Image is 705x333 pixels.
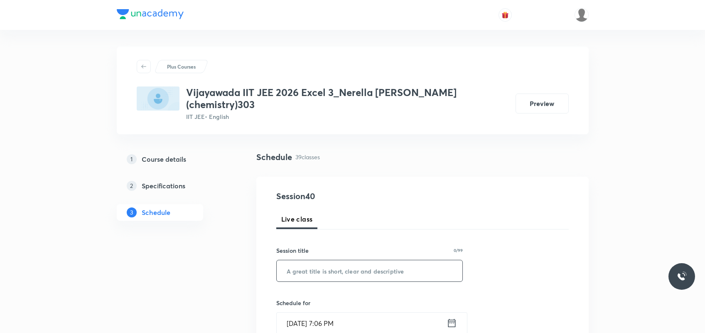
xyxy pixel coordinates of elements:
a: Company Logo [117,9,184,21]
h3: Vijayawada IIT JEE 2026 Excel 3_Nerella [PERSON_NAME](chemistry)303 [186,86,509,111]
img: Company Logo [117,9,184,19]
a: 2Specifications [117,178,230,194]
h5: Schedule [142,207,170,217]
span: Live class [281,214,313,224]
h5: Specifications [142,181,185,191]
p: 0/99 [454,248,463,252]
p: 39 classes [295,153,320,161]
h5: Course details [142,154,186,164]
p: 2 [127,181,137,191]
p: 3 [127,207,137,217]
input: A great title is short, clear and descriptive [277,260,463,281]
img: S Naga kusuma Alekhya [575,8,589,22]
p: Plus Courses [167,63,196,70]
h4: Schedule [256,151,292,163]
img: 3D061661-7889-4878-81EA-7D13F6F966F0_plus.png [137,86,179,111]
p: IIT JEE • English [186,112,509,121]
h6: Schedule for [276,298,463,307]
img: avatar [501,11,509,19]
button: avatar [499,8,512,22]
img: ttu [677,271,687,281]
h6: Session title [276,246,309,255]
button: Preview [516,94,569,113]
h4: Session 40 [276,190,428,202]
p: 1 [127,154,137,164]
a: 1Course details [117,151,230,168]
